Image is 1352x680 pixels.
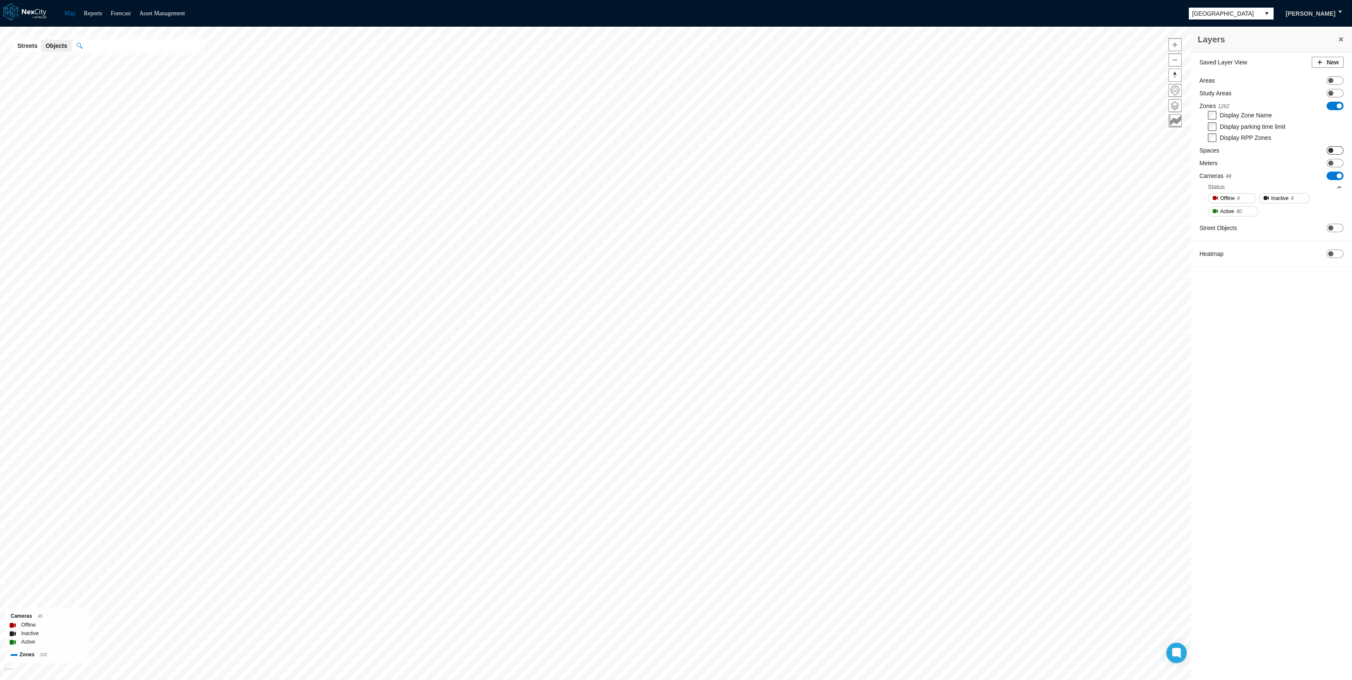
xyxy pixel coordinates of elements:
span: 1262 [1218,103,1230,109]
a: Asset Management [139,10,185,17]
label: Display RPP Zones [1220,134,1271,141]
span: [PERSON_NAME] [1286,9,1335,18]
label: Spaces [1199,146,1219,155]
h3: Layers [1198,33,1337,45]
button: Offline4 [1208,193,1256,203]
label: Display parking time limit [1220,123,1285,130]
span: Streets [17,42,37,50]
button: [PERSON_NAME] [1277,6,1344,21]
button: Zoom out [1168,53,1182,67]
button: Objects [41,40,71,52]
button: Home [1168,84,1182,97]
span: 202 [40,652,47,657]
span: Reset bearing to north [1169,69,1181,81]
div: Status [1208,180,1343,193]
label: Display Zone Name [1220,112,1272,119]
label: Active [21,638,35,646]
label: Cameras [1199,172,1231,180]
div: Status [1208,183,1225,191]
label: Meters [1199,159,1218,167]
a: Forecast [111,10,131,17]
span: [GEOGRAPHIC_DATA] [1192,9,1257,18]
span: New [1327,58,1339,67]
label: Areas [1199,76,1215,85]
span: Offline [1220,194,1235,203]
span: Active [1220,207,1234,216]
button: Zoom in [1168,38,1182,51]
span: Objects [45,42,67,50]
span: 4 [1237,194,1240,203]
button: New [1312,57,1344,68]
span: Zoom in [1169,39,1181,51]
button: Streets [13,40,42,52]
a: Map [64,10,75,17]
button: Inactive4 [1259,193,1310,203]
label: Offline [21,621,36,629]
span: 45 [38,614,42,619]
button: Reset bearing to north [1168,69,1182,82]
button: Key metrics [1168,114,1182,128]
button: select [1260,8,1274,19]
button: Layers management [1168,99,1182,112]
a: Reports [84,10,103,17]
label: Street Objects [1199,224,1237,232]
span: 40 [1236,207,1242,216]
span: 48 [1226,173,1231,179]
span: 4 [1291,194,1294,203]
a: Mapbox homepage [4,668,14,677]
span: Zoom out [1169,54,1181,66]
label: Study Areas [1199,89,1232,97]
label: Inactive [21,629,39,638]
button: Active40 [1208,206,1258,216]
label: Saved Layer View [1199,58,1247,67]
div: Cameras [11,612,83,621]
div: Zones [11,650,83,659]
label: Zones [1199,102,1230,111]
span: Inactive [1271,194,1288,203]
label: Heatmap [1199,250,1224,258]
